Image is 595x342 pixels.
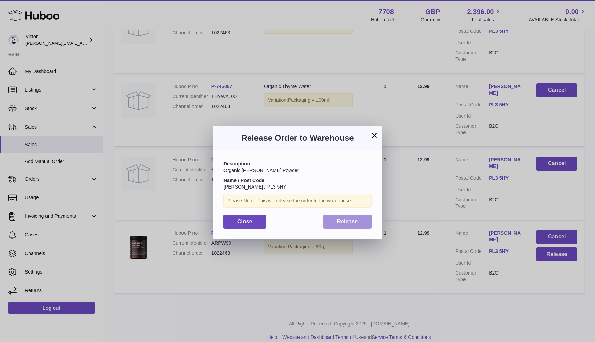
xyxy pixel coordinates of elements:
button: Release [323,215,372,229]
span: [PERSON_NAME] / PL3 5HY [223,184,286,190]
strong: Name / Post Code [223,178,264,183]
strong: Description [223,161,250,167]
span: Organic [PERSON_NAME] Powder [223,168,299,173]
button: Close [223,215,266,229]
span: Close [237,218,252,224]
span: Release [337,218,358,224]
div: Please Note : This will release the order to the warehouse [223,194,372,208]
button: × [370,131,378,139]
h3: Release Order to Warehouse [223,132,372,143]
